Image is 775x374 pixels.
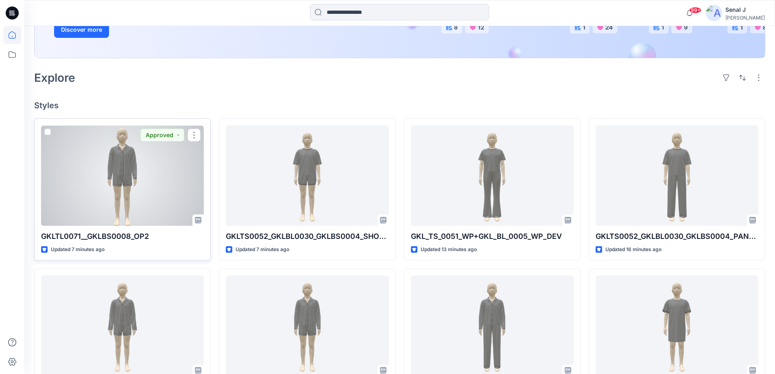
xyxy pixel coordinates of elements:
[34,71,75,84] h2: Explore
[226,231,389,242] p: GKLTS0052_GKLBL0030_GKLBS0004_SHORT & TOP_REV1
[411,125,574,226] a: GKL_TS_0051_WP+GKL_BL_0005_WP_DEV
[596,231,758,242] p: GKLTS0052_GKLBL0030_GKLBS0004_PANT & TOP_REV1
[226,125,389,226] a: GKLTS0052_GKLBL0030_GKLBS0004_SHORT & TOP_REV1
[605,245,661,254] p: Updated 16 minutes ago
[54,22,109,38] button: Discover more
[421,245,477,254] p: Updated 13 minutes ago
[689,7,701,13] span: 99+
[411,231,574,242] p: GKL_TS_0051_WP+GKL_BL_0005_WP_DEV
[41,125,204,226] a: GKLTL0071__GKLBS0008_OP2
[54,22,237,38] a: Discover more
[725,5,765,15] div: Senal J
[34,101,765,110] h4: Styles
[725,15,765,21] div: [PERSON_NAME]
[51,245,105,254] p: Updated 7 minutes ago
[41,231,204,242] p: GKLTL0071__GKLBS0008_OP2
[706,5,722,21] img: avatar
[596,125,758,226] a: GKLTS0052_GKLBL0030_GKLBS0004_PANT & TOP_REV1
[236,245,289,254] p: Updated 7 minutes ago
